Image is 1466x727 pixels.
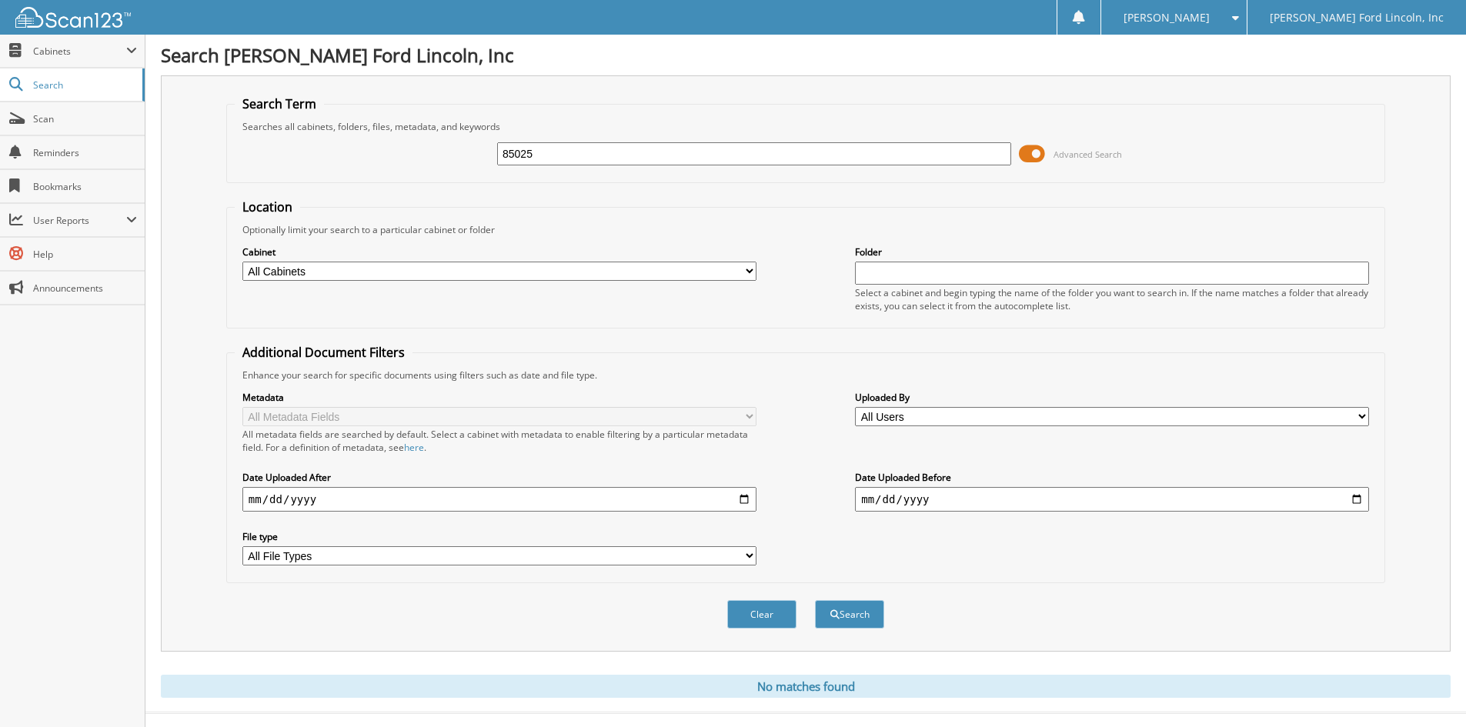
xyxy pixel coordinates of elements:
[855,245,1369,258] label: Folder
[33,248,137,261] span: Help
[235,369,1377,382] div: Enhance your search for specific documents using filters such as date and file type.
[242,530,756,543] label: File type
[235,223,1377,236] div: Optionally limit your search to a particular cabinet or folder
[242,487,756,512] input: start
[404,441,424,454] a: here
[161,42,1451,68] h1: Search [PERSON_NAME] Ford Lincoln, Inc
[235,95,324,112] legend: Search Term
[815,600,884,629] button: Search
[33,112,137,125] span: Scan
[242,428,756,454] div: All metadata fields are searched by default. Select a cabinet with metadata to enable filtering b...
[33,214,126,227] span: User Reports
[1054,148,1122,160] span: Advanced Search
[1124,13,1210,22] span: [PERSON_NAME]
[855,487,1369,512] input: end
[855,391,1369,404] label: Uploaded By
[33,180,137,193] span: Bookmarks
[33,78,135,92] span: Search
[235,120,1377,133] div: Searches all cabinets, folders, files, metadata, and keywords
[33,45,126,58] span: Cabinets
[33,282,137,295] span: Announcements
[242,391,756,404] label: Metadata
[235,344,412,361] legend: Additional Document Filters
[855,471,1369,484] label: Date Uploaded Before
[1270,13,1444,22] span: [PERSON_NAME] Ford Lincoln, Inc
[33,146,137,159] span: Reminders
[242,245,756,258] label: Cabinet
[242,471,756,484] label: Date Uploaded After
[161,675,1451,698] div: No matches found
[855,286,1369,312] div: Select a cabinet and begin typing the name of the folder you want to search in. If the name match...
[235,198,300,215] legend: Location
[727,600,796,629] button: Clear
[15,7,131,28] img: scan123-logo-white.svg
